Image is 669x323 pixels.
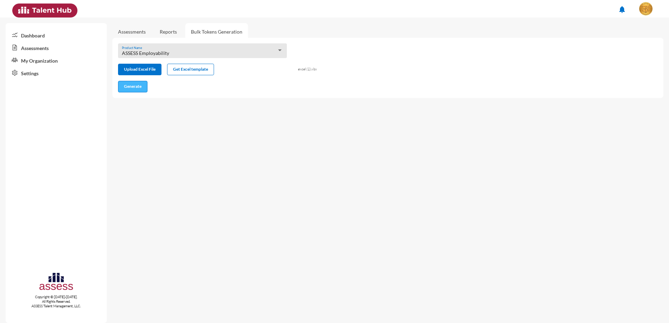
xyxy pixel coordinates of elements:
[118,81,147,92] button: Generate
[118,64,161,75] button: Upload Excel File
[185,23,248,40] a: Bulk Tokens Generation
[124,66,156,72] span: Upload Excel File
[173,66,208,72] span: Get Excel template
[122,50,169,56] span: ASSESS Employability
[6,54,107,66] a: My Organization
[167,64,214,75] button: Get Excel template
[6,29,107,41] a: Dashboard
[6,41,107,54] a: Assessments
[6,295,107,308] p: Copyright © [DATE]-[DATE]. All Rights Reserved. ASSESS Talent Management, LLC.
[154,23,182,40] a: Reports
[39,272,74,294] img: assesscompany-logo.png
[6,66,107,79] a: Settings
[118,29,146,35] a: Assessments
[124,84,142,89] span: Generate
[618,5,626,14] mat-icon: notifications
[298,64,388,71] p: excel (1).xlsx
